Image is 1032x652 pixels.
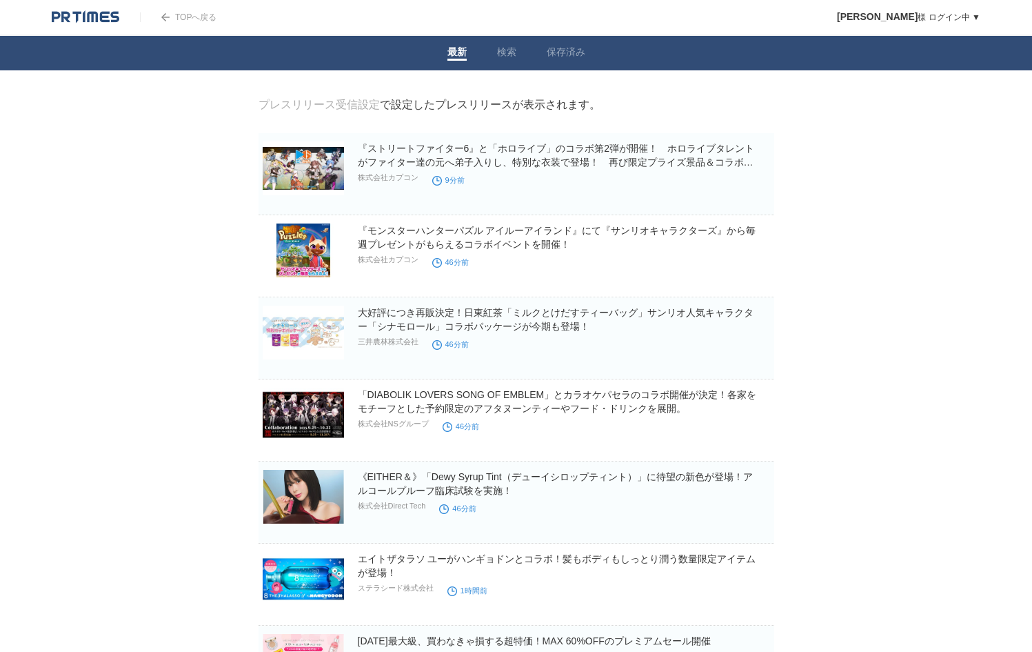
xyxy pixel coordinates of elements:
[432,340,469,348] time: 46分前
[263,306,344,359] img: 大好評につき再販決定！日東紅茶「ミルクとけだすティーバッグ」サンリオ人気キャラクター「シナモロール」コラボパッケージが今期も登場！
[358,172,418,183] p: 株式会社カプコン
[358,143,755,181] a: 『ストリートファイター6』と「ホロライブ」のコラボ第2弾が開催！ ホロライブタレントがファイター達の元へ弟子入りし、特別な衣装で登場！ 再び限定プライズ景品＆コラボカフェで盛り上がろう！
[263,224,344,277] img: 『モンスターハンターパズル アイルーアイランド』にて『サンリオキャラクターズ』から毎週プレゼントがもらえるコラボイベントを開催！
[52,10,119,24] img: logo.png
[439,504,476,513] time: 46分前
[447,46,467,61] a: 最新
[358,225,756,250] a: 『モンスターハンターパズル アイルーアイランド』にて『サンリオキャラクターズ』から毎週プレゼントがもらえるコラボイベントを開催！
[263,388,344,442] img: 「DIABOLIK LOVERS SONG OF EMBLEM」とカラオケパセラのコラボ開催が決定！各家をモチーフとした予約限定のアフタヌーンティーやフード・ドリンクを展開。
[837,12,980,22] a: [PERSON_NAME]様 ログイン中 ▼
[432,258,469,266] time: 46分前
[443,422,479,431] time: 46分前
[263,552,344,606] img: エイトザタラソ ユーがハンギョドンとコラボ！髪もボディもしっとり潤う数量限定アイテムが登場！
[358,471,753,496] a: 《EITHER＆》「Dewy Syrup Tint（デューイシロップティント）」に待望の新色が登場！アルコールプルーフ臨床試験を実施！
[358,501,426,511] p: 株式会社Direct Tech
[547,46,585,61] a: 保存済み
[161,13,170,21] img: arrow.png
[263,141,344,195] img: 『ストリートファイター6』と「ホロライブ」のコラボ第2弾が開催！ ホロライブタレントがファイター達の元へ弟子入りし、特別な衣装で登場！ 再び限定プライズ景品＆コラボカフェで盛り上がろう！
[432,176,465,184] time: 9分前
[358,255,418,265] p: 株式会社カプコン
[358,337,418,347] p: 三井農林株式会社
[358,307,753,332] a: 大好評につき再販決定！日東紅茶「ミルクとけだすティーバッグ」サンリオ人気キャラクター「シナモロール」コラボパッケージが今期も登場！
[263,470,344,524] img: 《EITHER＆》「Dewy Syrup Tint（デューイシロップティント）」に待望の新色が登場！アルコールプルーフ臨床試験を実施！
[358,553,756,578] a: エイトザタラソ ユーがハンギョドンとコラボ！髪もボディもしっとり潤う数量限定アイテムが登場！
[358,635,711,646] a: [DATE]最大級、買わなきゃ損する超特価！MAX 60%OFFのプレミアムセール開催
[358,389,757,414] a: 「DIABOLIK LOVERS SONG OF EMBLEM」とカラオケパセラのコラボ開催が決定！各家をモチーフとした予約限定のアフタヌーンティーやフード・ドリンクを展開。
[447,586,487,595] time: 1時間前
[497,46,516,61] a: 検索
[140,12,216,22] a: TOPへ戻る
[837,11,918,22] span: [PERSON_NAME]
[259,98,600,112] div: で設定したプレスリリースが表示されます。
[358,583,434,593] p: ステラシード株式会社
[358,419,429,429] p: 株式会社NSグループ
[259,99,380,110] a: プレスリリース受信設定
